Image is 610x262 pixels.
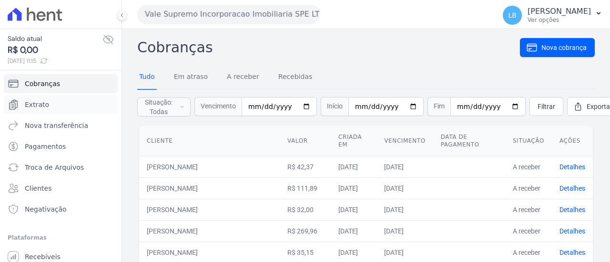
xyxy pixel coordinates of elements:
td: A receber [505,177,552,199]
th: Criada em [331,126,376,156]
span: Pagamentos [25,142,66,151]
th: Valor [280,126,331,156]
span: Saldo atual [8,34,102,44]
a: Extrato [4,95,118,114]
a: Tudo [137,65,157,90]
a: Detalhes [559,184,585,192]
button: Situação: Todas [137,97,191,116]
td: [DATE] [376,199,433,220]
h2: Cobranças [137,37,520,58]
a: Negativação [4,200,118,219]
a: Detalhes [559,249,585,256]
a: Pagamentos [4,137,118,156]
td: [DATE] [331,199,376,220]
span: [DATE] 11:15 [8,57,102,65]
p: [PERSON_NAME] [528,7,591,16]
span: Recebíveis [25,252,61,262]
th: Cliente [139,126,280,156]
a: Em atraso [172,65,210,90]
td: R$ 269,96 [280,220,331,242]
span: Troca de Arquivos [25,163,84,172]
td: R$ 32,00 [280,199,331,220]
td: R$ 111,89 [280,177,331,199]
td: A receber [505,156,552,177]
th: Ações [552,126,593,156]
a: Nova transferência [4,116,118,135]
td: [DATE] [331,177,376,199]
a: Troca de Arquivos [4,158,118,177]
span: Início [321,97,348,116]
span: Situação: Todas [143,97,174,116]
a: Cobranças [4,74,118,93]
th: Data de pagamento [433,126,505,156]
a: A receber [225,65,261,90]
td: A receber [505,199,552,220]
span: Clientes [25,184,51,193]
span: R$ 0,00 [8,44,102,57]
td: [DATE] [376,220,433,242]
a: Detalhes [559,163,585,171]
th: Vencimento [376,126,433,156]
span: Nova cobrança [541,43,587,52]
a: Clientes [4,179,118,198]
span: Nova transferência [25,121,88,130]
span: Negativação [25,204,67,214]
span: Fim [427,97,450,116]
div: Plataformas [8,232,114,243]
span: Extrato [25,100,49,109]
button: LB [PERSON_NAME] Ver opções [495,2,610,29]
p: Ver opções [528,16,591,24]
span: Vencimento [194,97,242,116]
a: Detalhes [559,227,585,235]
a: Recebidas [276,65,315,90]
span: LB [508,12,516,19]
td: [PERSON_NAME] [139,177,280,199]
td: [DATE] [331,156,376,177]
span: Filtrar [538,102,555,111]
a: Detalhes [559,206,585,213]
td: [PERSON_NAME] [139,199,280,220]
td: A receber [505,220,552,242]
td: [PERSON_NAME] [139,220,280,242]
td: R$ 42,37 [280,156,331,177]
a: Nova cobrança [520,38,595,57]
td: [DATE] [376,177,433,199]
a: Filtrar [529,97,563,116]
td: [PERSON_NAME] [139,156,280,177]
th: Situação [505,126,552,156]
td: [DATE] [331,220,376,242]
button: Vale Supremo Incorporacao Imobiliaria SPE LTDA [137,5,320,24]
span: Cobranças [25,79,60,88]
td: [DATE] [376,156,433,177]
